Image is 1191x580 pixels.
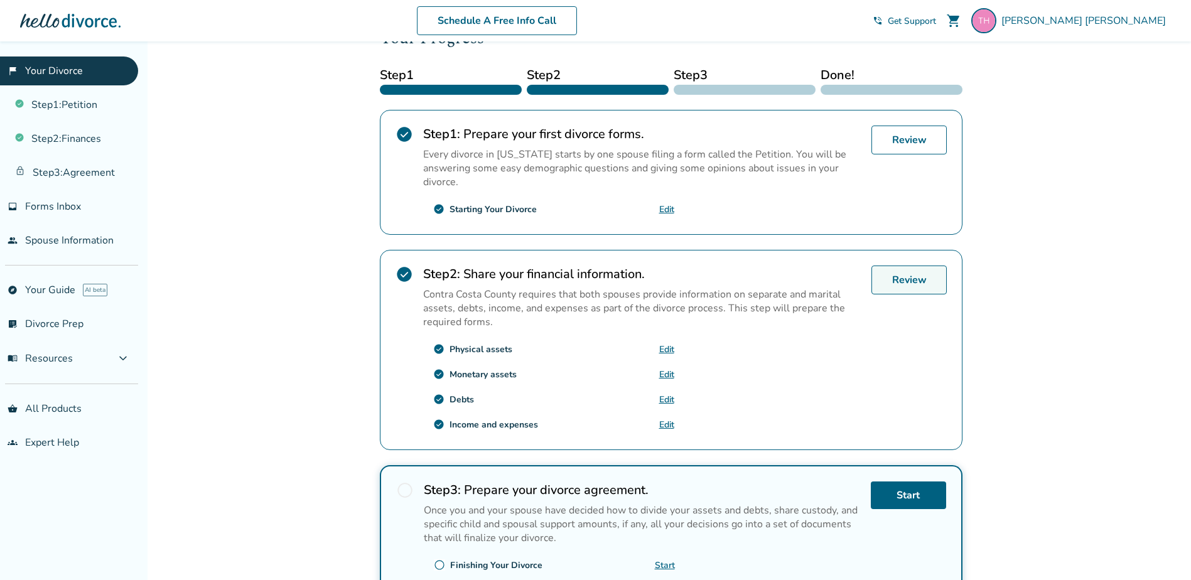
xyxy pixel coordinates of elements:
[450,203,537,215] div: Starting Your Divorce
[8,319,18,329] span: list_alt_check
[116,351,131,366] span: expand_more
[424,503,861,545] p: Once you and your spouse have decided how to divide your assets and debts, share custody, and spe...
[873,16,883,26] span: phone_in_talk
[423,287,861,329] p: Contra Costa County requires that both spouses provide information on separate and marital assets...
[873,15,936,27] a: phone_in_talkGet Support
[424,481,861,498] h2: Prepare your divorce agreement.
[450,394,474,405] div: Debts
[659,419,674,431] a: Edit
[417,6,577,35] a: Schedule A Free Info Call
[674,66,816,85] span: Step 3
[659,368,674,380] a: Edit
[871,266,947,294] a: Review
[655,559,675,571] a: Start
[450,343,512,355] div: Physical assets
[423,266,460,282] strong: Step 2 :
[8,404,18,414] span: shopping_basket
[1001,14,1171,28] span: [PERSON_NAME] [PERSON_NAME]
[433,368,445,380] span: check_circle
[8,352,73,365] span: Resources
[1128,520,1191,580] iframe: Chat Widget
[433,203,445,215] span: check_circle
[659,343,674,355] a: Edit
[396,266,413,283] span: check_circle
[821,66,962,85] span: Done!
[888,15,936,27] span: Get Support
[871,481,946,509] a: Start
[659,394,674,405] a: Edit
[423,266,861,282] h2: Share your financial information.
[396,126,413,143] span: check_circle
[527,66,669,85] span: Step 2
[971,8,996,33] img: resarollins45@gmail.com
[434,559,445,571] span: radio_button_unchecked
[8,66,18,76] span: flag_2
[659,203,674,215] a: Edit
[8,201,18,212] span: inbox
[433,419,445,430] span: check_circle
[424,481,461,498] strong: Step 3 :
[871,126,947,154] a: Review
[8,438,18,448] span: groups
[433,343,445,355] span: check_circle
[25,200,81,213] span: Forms Inbox
[423,126,460,142] strong: Step 1 :
[423,126,861,142] h2: Prepare your first divorce forms.
[946,13,961,28] span: shopping_cart
[83,284,107,296] span: AI beta
[450,368,517,380] div: Monetary assets
[396,481,414,499] span: radio_button_unchecked
[450,419,538,431] div: Income and expenses
[8,285,18,295] span: explore
[380,66,522,85] span: Step 1
[433,394,445,405] span: check_circle
[423,148,861,189] p: Every divorce in [US_STATE] starts by one spouse filing a form called the Petition. You will be a...
[8,235,18,245] span: people
[450,559,542,571] div: Finishing Your Divorce
[8,353,18,363] span: menu_book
